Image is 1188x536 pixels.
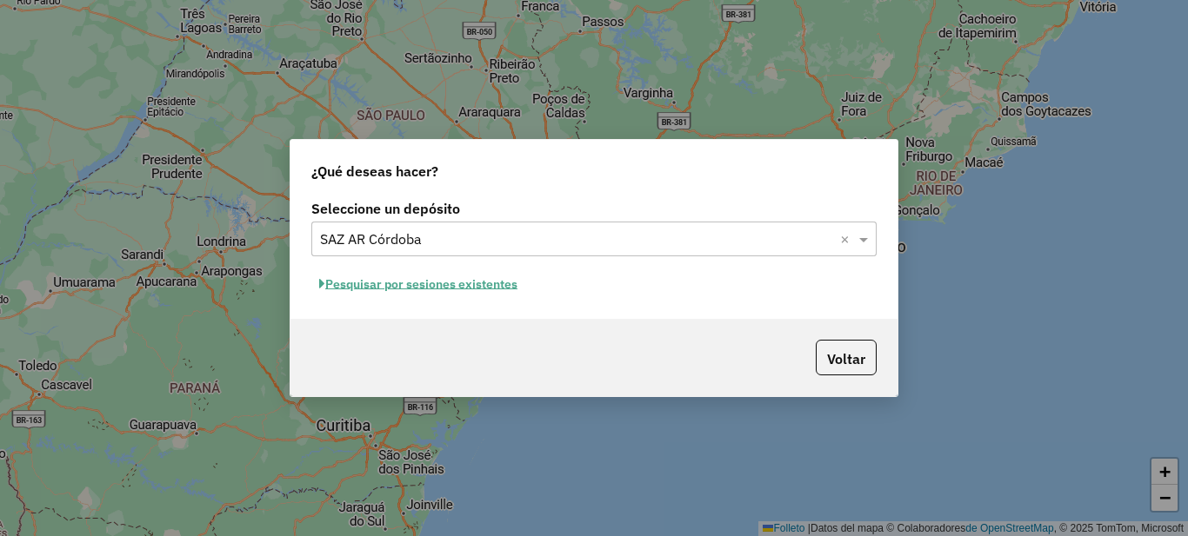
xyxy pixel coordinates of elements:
[311,200,460,217] font: Seleccione un depósito
[325,276,517,292] font: Pesquisar por sesiones existentes
[840,228,855,249] span: Borrar todo
[816,340,877,375] button: Voltar
[311,162,438,180] font: ¿Qué deseas hacer?
[311,270,525,298] button: Pesquisar por sesiones existentes
[827,350,865,367] font: Voltar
